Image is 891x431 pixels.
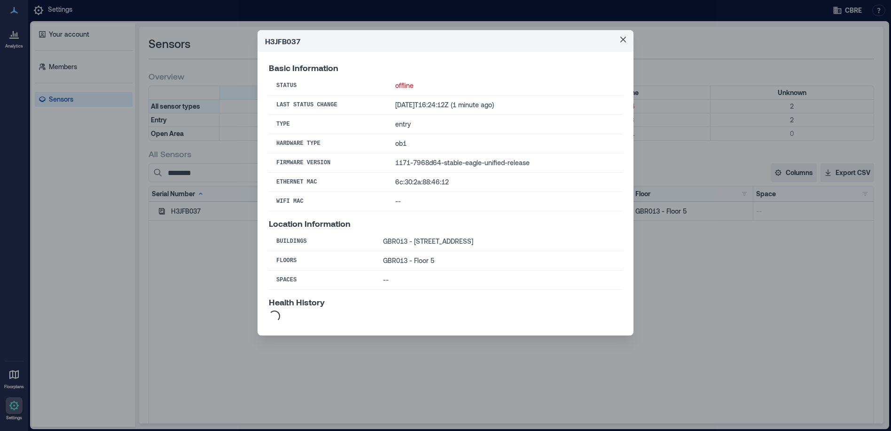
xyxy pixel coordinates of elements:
p: Health History [269,297,622,307]
td: GBR013 - Floor 5 [375,251,622,271]
p: Basic Information [269,63,622,72]
th: Last Status Change [269,96,388,115]
th: Firmware Version [269,153,388,173]
td: entry [388,115,622,134]
header: H3JFB037 [258,30,633,52]
th: WiFi MAC [269,192,388,211]
td: 1171-7968d64-stable-eagle-unified-release [388,153,622,173]
th: Floors [269,251,375,271]
td: -- [388,192,622,211]
td: GBR013 - [STREET_ADDRESS] [375,232,622,251]
th: Ethernet MAC [269,173,388,192]
button: Close [616,32,631,47]
td: offline [388,76,622,96]
td: ob1 [388,134,622,153]
th: Type [269,115,388,134]
th: Status [269,76,388,96]
p: Location Information [269,219,622,228]
td: [DATE]T16:24:12Z (1 minute ago) [388,96,622,115]
th: Spaces [269,271,375,290]
th: Buildings [269,232,375,251]
td: -- [375,271,622,290]
th: Hardware Type [269,134,388,153]
td: 6c:30:2a:88:46:12 [388,173,622,192]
